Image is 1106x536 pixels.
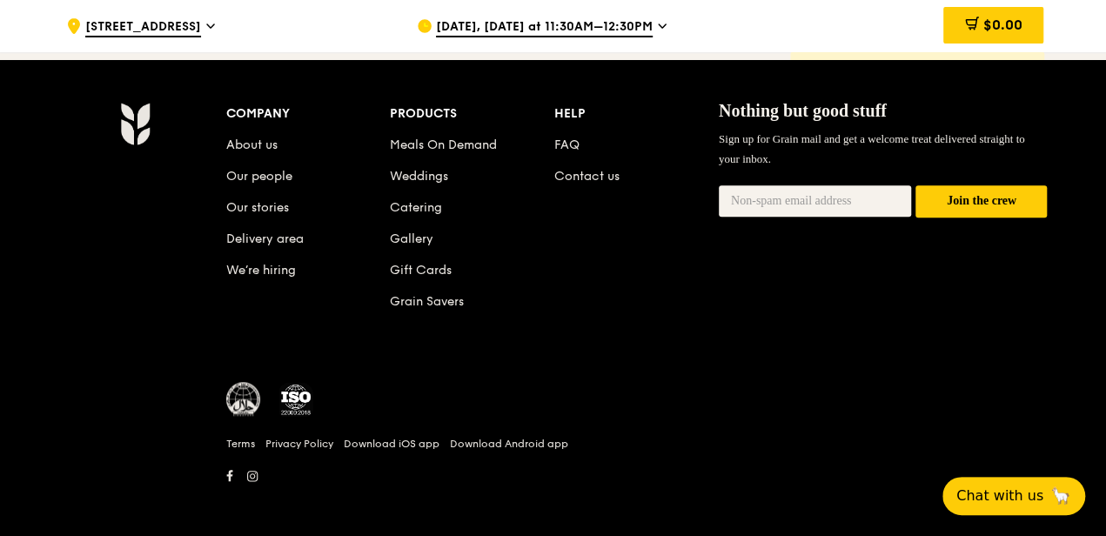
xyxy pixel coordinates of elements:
a: Gift Cards [390,263,452,278]
span: [STREET_ADDRESS] [85,18,201,37]
a: Grain Savers [390,294,464,309]
a: Gallery [390,231,433,246]
button: Chat with us🦙 [942,477,1085,515]
a: Delivery area [226,231,304,246]
a: Meals On Demand [390,137,497,152]
span: 🦙 [1050,486,1071,506]
img: ISO Certified [278,382,313,417]
div: Company [226,102,391,126]
input: Non-spam email address [719,185,912,217]
a: Download Android app [450,437,568,451]
img: MUIS Halal Certified [226,382,261,417]
span: Chat with us [956,486,1043,506]
span: Sign up for Grain mail and get a welcome treat delivered straight to your inbox. [719,132,1025,164]
a: FAQ [554,137,580,152]
div: Help [554,102,719,126]
button: Join the crew [915,185,1047,218]
span: [DATE], [DATE] at 11:30AM–12:30PM [436,18,653,37]
a: Catering [390,200,442,215]
a: Privacy Policy [265,437,333,451]
a: Our stories [226,200,289,215]
span: Nothing but good stuff [719,101,887,120]
a: Weddings [390,169,448,184]
a: About us [226,137,278,152]
img: Grain [120,102,151,145]
a: Download iOS app [344,437,439,451]
a: Contact us [554,169,620,184]
div: Products [390,102,554,126]
a: We’re hiring [226,263,296,278]
a: Terms [226,437,255,451]
span: $0.00 [982,17,1022,33]
a: Our people [226,169,292,184]
h6: Revision [52,488,1055,502]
